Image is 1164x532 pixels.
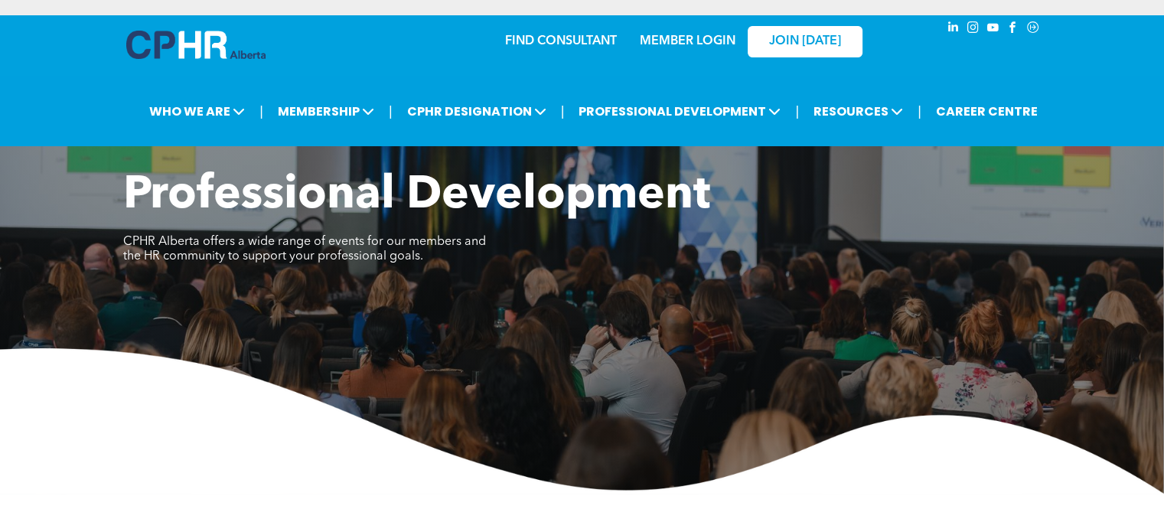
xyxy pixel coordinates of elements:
[795,96,799,127] li: |
[748,26,862,57] a: JOIN [DATE]
[145,97,249,126] span: WHO WE ARE
[931,97,1042,126] a: CAREER CENTRE
[945,19,962,40] a: linkedin
[505,35,617,47] a: FIND CONSULTANT
[640,35,735,47] a: MEMBER LOGIN
[561,96,565,127] li: |
[1005,19,1022,40] a: facebook
[123,173,710,219] span: Professional Development
[574,97,785,126] span: PROFESSIONAL DEVELOPMENT
[918,96,921,127] li: |
[769,34,841,49] span: JOIN [DATE]
[403,97,551,126] span: CPHR DESIGNATION
[389,96,393,127] li: |
[1025,19,1042,40] a: Social network
[259,96,263,127] li: |
[985,19,1002,40] a: youtube
[809,97,908,126] span: RESOURCES
[965,19,982,40] a: instagram
[123,236,486,263] span: CPHR Alberta offers a wide range of events for our members and the HR community to support your p...
[273,97,379,126] span: MEMBERSHIP
[126,31,266,59] img: A blue and white logo for cp alberta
